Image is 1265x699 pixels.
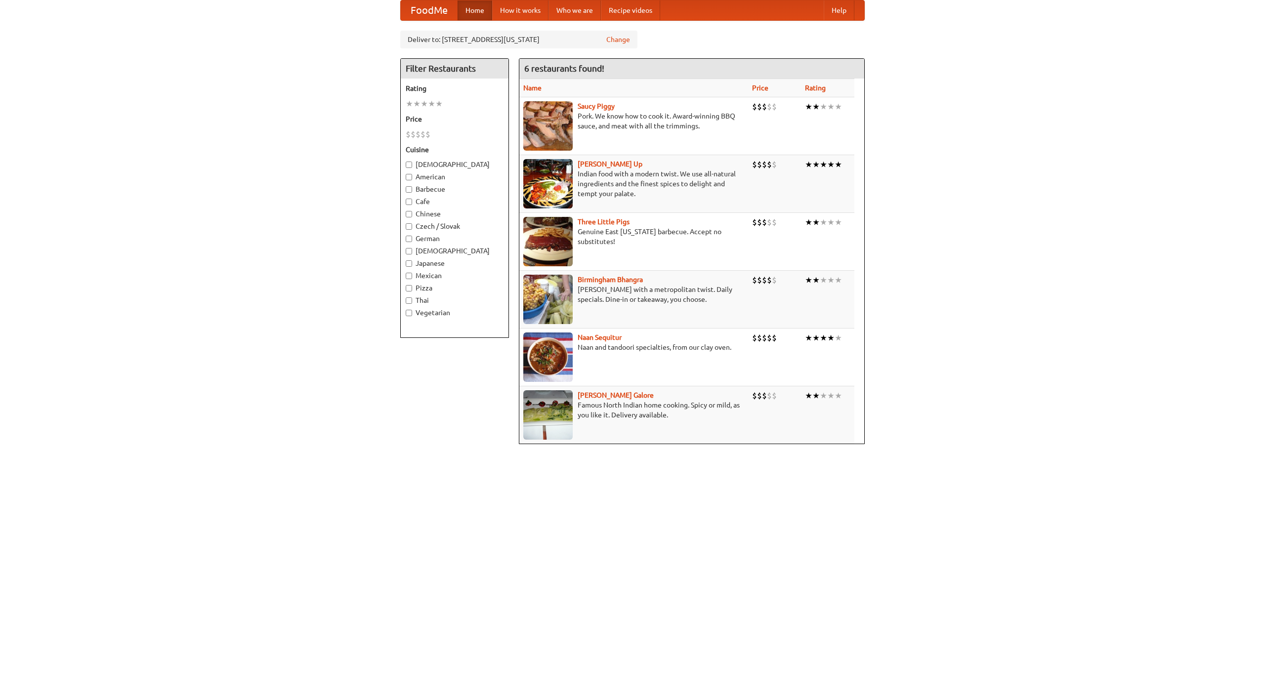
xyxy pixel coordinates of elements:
[523,285,744,304] p: [PERSON_NAME] with a metropolitan twist. Daily specials. Dine-in or takeaway, you choose.
[762,390,767,401] li: $
[523,84,542,92] a: Name
[827,159,835,170] li: ★
[767,332,772,343] li: $
[805,84,826,92] a: Rating
[827,101,835,112] li: ★
[762,332,767,343] li: $
[492,0,548,20] a: How it works
[523,159,573,208] img: curryup.jpg
[413,98,421,109] li: ★
[767,390,772,401] li: $
[578,391,654,399] b: [PERSON_NAME] Galore
[548,0,601,20] a: Who we are
[523,227,744,247] p: Genuine East [US_STATE] barbecue. Accept no substitutes!
[805,275,812,286] li: ★
[805,332,812,343] li: ★
[762,217,767,228] li: $
[523,217,573,266] img: littlepigs.jpg
[805,217,812,228] li: ★
[820,332,827,343] li: ★
[752,159,757,170] li: $
[812,159,820,170] li: ★
[523,275,573,324] img: bhangra.jpg
[406,258,504,268] label: Japanese
[401,0,458,20] a: FoodMe
[416,129,421,140] li: $
[835,217,842,228] li: ★
[406,283,504,293] label: Pizza
[523,101,573,151] img: saucy.jpg
[752,275,757,286] li: $
[406,310,412,316] input: Vegetarian
[524,64,604,73] ng-pluralize: 6 restaurants found!
[578,160,642,168] a: [PERSON_NAME] Up
[458,0,492,20] a: Home
[523,111,744,131] p: Pork. We know how to cook it. Award-winning BBQ sauce, and meat with all the trimmings.
[523,169,744,199] p: Indian food with a modern twist. We use all-natural ingredients and the finest spices to delight ...
[406,197,504,206] label: Cafe
[406,98,413,109] li: ★
[400,31,637,48] div: Deliver to: [STREET_ADDRESS][US_STATE]
[767,101,772,112] li: $
[406,295,504,305] label: Thai
[406,285,412,291] input: Pizza
[805,159,812,170] li: ★
[772,159,777,170] li: $
[406,308,504,318] label: Vegetarian
[820,275,827,286] li: ★
[406,236,412,242] input: German
[406,160,504,169] label: [DEMOGRAPHIC_DATA]
[406,273,412,279] input: Mexican
[406,223,412,230] input: Czech / Slovak
[578,333,622,341] a: Naan Sequitur
[523,332,573,382] img: naansequitur.jpg
[406,260,412,267] input: Japanese
[812,390,820,401] li: ★
[835,159,842,170] li: ★
[827,390,835,401] li: ★
[406,297,412,304] input: Thai
[772,217,777,228] li: $
[812,101,820,112] li: ★
[827,217,835,228] li: ★
[406,162,412,168] input: [DEMOGRAPHIC_DATA]
[421,98,428,109] li: ★
[578,218,630,226] a: Three Little Pigs
[752,217,757,228] li: $
[762,101,767,112] li: $
[523,342,744,352] p: Naan and tandoori specialties, from our clay oven.
[762,159,767,170] li: $
[578,102,615,110] a: Saucy Piggy
[425,129,430,140] li: $
[578,276,643,284] a: Birmingham Bhangra
[757,101,762,112] li: $
[406,248,412,254] input: [DEMOGRAPHIC_DATA]
[772,332,777,343] li: $
[428,98,435,109] li: ★
[824,0,854,20] a: Help
[406,172,504,182] label: American
[772,101,777,112] li: $
[805,101,812,112] li: ★
[757,332,762,343] li: $
[406,186,412,193] input: Barbecue
[523,400,744,420] p: Famous North Indian home cooking. Spicy or mild, as you like it. Delivery available.
[835,332,842,343] li: ★
[812,217,820,228] li: ★
[411,129,416,140] li: $
[772,275,777,286] li: $
[406,129,411,140] li: $
[406,184,504,194] label: Barbecue
[757,275,762,286] li: $
[767,159,772,170] li: $
[767,275,772,286] li: $
[805,390,812,401] li: ★
[827,332,835,343] li: ★
[752,390,757,401] li: $
[762,275,767,286] li: $
[406,211,412,217] input: Chinese
[752,332,757,343] li: $
[523,390,573,440] img: currygalore.jpg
